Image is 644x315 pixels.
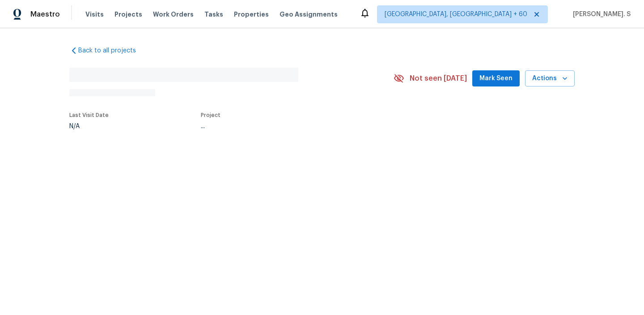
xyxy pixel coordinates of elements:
[569,10,631,19] span: [PERSON_NAME]. S
[385,10,527,19] span: [GEOGRAPHIC_DATA], [GEOGRAPHIC_DATA] + 60
[201,123,373,129] div: ...
[114,10,142,19] span: Projects
[30,10,60,19] span: Maestro
[479,73,513,84] span: Mark Seen
[69,112,109,118] span: Last Visit Date
[410,74,467,83] span: Not seen [DATE]
[525,70,575,87] button: Actions
[69,46,155,55] a: Back to all projects
[204,11,223,17] span: Tasks
[201,112,220,118] span: Project
[280,10,338,19] span: Geo Assignments
[472,70,520,87] button: Mark Seen
[532,73,568,84] span: Actions
[85,10,104,19] span: Visits
[69,123,109,129] div: N/A
[234,10,269,19] span: Properties
[153,10,194,19] span: Work Orders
